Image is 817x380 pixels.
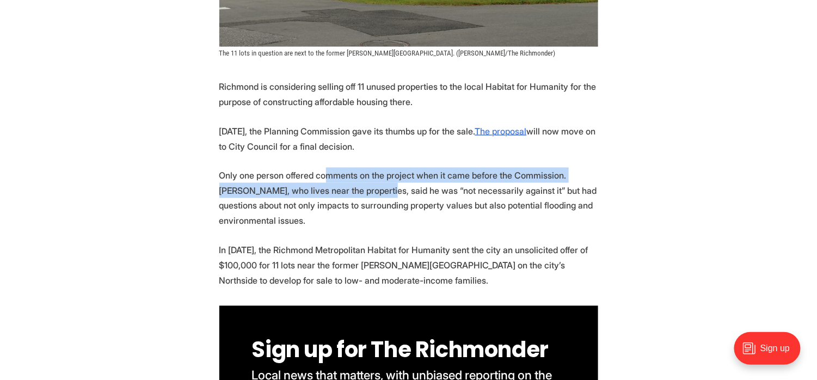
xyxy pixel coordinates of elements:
[219,79,598,109] p: Richmond is considering selling off 11 unused properties to the local Habitat for Humanity for th...
[219,168,598,229] p: Only one person offered comments on the project when it came before the Commission. [PERSON_NAME]...
[219,243,598,289] p: In [DATE], the Richmond Metropolitan Habitat for Humanity sent the city an unsolicited offer of $...
[219,124,598,154] p: [DATE], the Planning Commission gave its thumbs up for the sale. will now move on to City Council...
[725,327,817,380] iframe: portal-trigger
[252,335,549,365] span: Sign up for The Richmonder
[475,126,527,137] a: The proposal
[219,49,556,57] span: The 11 lots in question are next to the former [PERSON_NAME][GEOGRAPHIC_DATA]. ([PERSON_NAME]/The...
